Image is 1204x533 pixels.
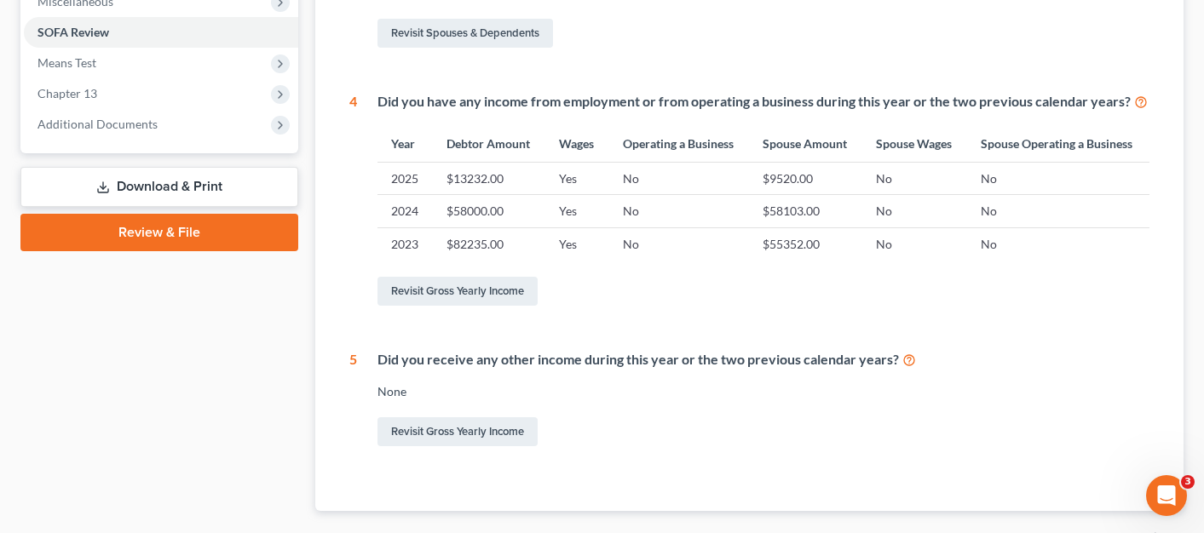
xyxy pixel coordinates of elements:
[862,163,967,195] td: No
[749,125,862,162] th: Spouse Amount
[749,195,862,227] td: $58103.00
[862,195,967,227] td: No
[967,195,1149,227] td: No
[609,163,750,195] td: No
[545,227,608,260] td: Yes
[377,227,433,260] td: 2023
[433,227,545,260] td: $82235.00
[967,227,1149,260] td: No
[377,125,433,162] th: Year
[377,19,553,48] a: Revisit Spouses & Dependents
[545,125,608,162] th: Wages
[1181,475,1195,489] span: 3
[37,25,109,39] span: SOFA Review
[609,227,750,260] td: No
[433,163,545,195] td: $13232.00
[862,125,967,162] th: Spouse Wages
[377,277,538,306] a: Revisit Gross Yearly Income
[609,195,750,227] td: No
[24,17,298,48] a: SOFA Review
[37,55,96,70] span: Means Test
[545,163,608,195] td: Yes
[609,125,750,162] th: Operating a Business
[349,350,357,450] div: 5
[862,227,967,260] td: No
[433,195,545,227] td: $58000.00
[967,163,1149,195] td: No
[377,383,1149,400] div: None
[749,163,862,195] td: $9520.00
[433,125,545,162] th: Debtor Amount
[377,92,1149,112] div: Did you have any income from employment or from operating a business during this year or the two ...
[349,92,357,309] div: 4
[20,214,298,251] a: Review & File
[749,227,862,260] td: $55352.00
[37,86,97,100] span: Chapter 13
[377,350,1149,370] div: Did you receive any other income during this year or the two previous calendar years?
[377,163,433,195] td: 2025
[967,125,1149,162] th: Spouse Operating a Business
[37,117,158,131] span: Additional Documents
[377,417,538,446] a: Revisit Gross Yearly Income
[1146,475,1187,516] iframe: Intercom live chat
[20,167,298,207] a: Download & Print
[377,195,433,227] td: 2024
[545,195,608,227] td: Yes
